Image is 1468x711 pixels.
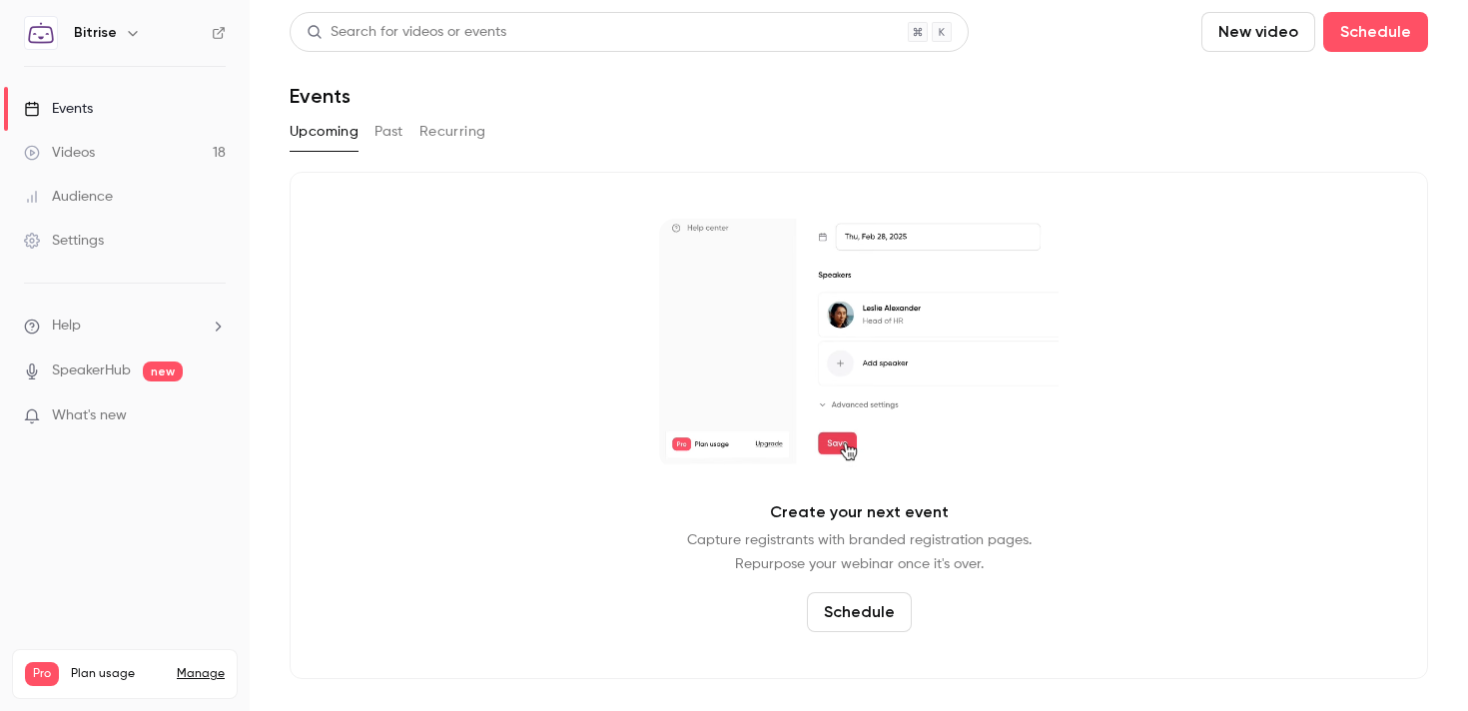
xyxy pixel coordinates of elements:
button: New video [1201,12,1315,52]
p: Create your next event [770,500,949,524]
h1: Events [290,84,351,108]
button: Upcoming [290,116,359,148]
div: Videos [24,143,95,163]
span: Help [52,316,81,337]
div: Settings [24,231,104,251]
p: Capture registrants with branded registration pages. Repurpose your webinar once it's over. [687,528,1032,576]
button: Schedule [807,592,912,632]
span: Plan usage [71,666,165,682]
span: What's new [52,405,127,426]
a: SpeakerHub [52,360,131,381]
span: Pro [25,662,59,686]
div: Search for videos or events [307,22,506,43]
div: Events [24,99,93,119]
button: Recurring [419,116,486,148]
h6: Bitrise [74,23,117,43]
button: Schedule [1323,12,1428,52]
button: Past [374,116,403,148]
span: new [143,361,183,381]
img: Bitrise [25,17,57,49]
div: Audience [24,187,113,207]
li: help-dropdown-opener [24,316,226,337]
a: Manage [177,666,225,682]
